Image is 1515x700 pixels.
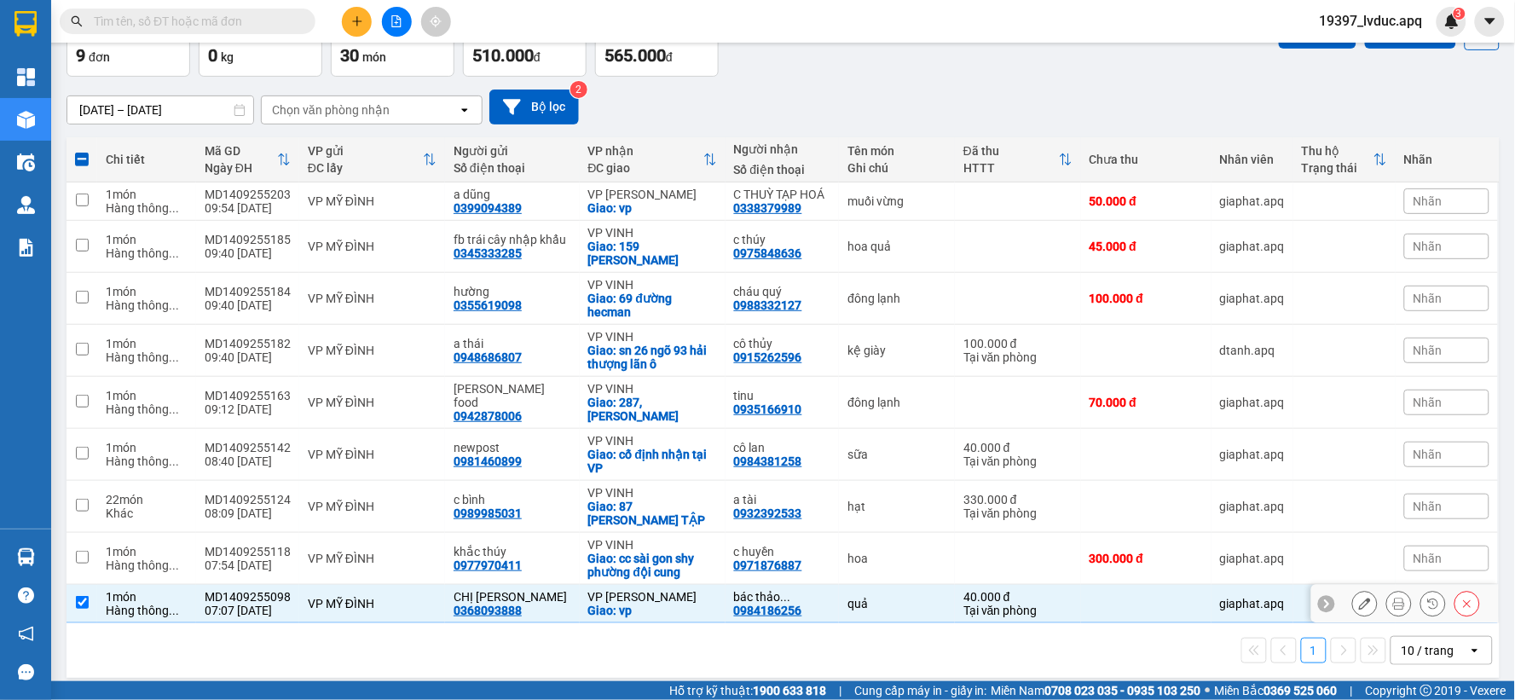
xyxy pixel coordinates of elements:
[847,552,946,565] div: hoa
[169,201,179,215] span: ...
[1090,194,1203,208] div: 50.000 đ
[588,201,717,215] div: Giao: vp
[454,337,571,350] div: a thái
[205,558,291,572] div: 07:54 [DATE]
[18,664,34,680] span: message
[734,285,831,298] div: cháu quý
[454,506,522,520] div: 0989985031
[1350,681,1353,700] span: |
[106,389,188,402] div: 1 món
[734,142,831,156] div: Người nhận
[1468,644,1482,657] svg: open
[734,545,831,558] div: c huyền
[17,153,35,171] img: warehouse-icon
[17,239,35,257] img: solution-icon
[454,604,522,617] div: 0368093888
[308,396,437,409] div: VP MỸ ĐÌNH
[1090,153,1203,166] div: Chưa thu
[489,90,579,124] button: Bộ lọc
[66,15,190,77] button: Đơn hàng9đơn
[847,144,946,158] div: Tên món
[1402,642,1454,659] div: 10 / trang
[89,50,110,64] span: đơn
[588,344,717,371] div: Giao: sn 26 ngõ 93 hải thượng lãn ô
[1414,240,1443,253] span: Nhãn
[106,558,188,572] div: Hàng thông thường
[169,350,179,364] span: ...
[106,454,188,468] div: Hàng thông thường
[205,350,291,364] div: 09:40 [DATE]
[299,137,445,182] th: Toggle SortBy
[169,402,179,416] span: ...
[847,448,946,461] div: sữa
[454,590,571,604] div: CHỊ VÂN
[308,500,437,513] div: VP MỸ ĐÌNH
[106,545,188,558] div: 1 món
[734,506,802,520] div: 0932392533
[454,161,571,175] div: Số điện thoại
[588,240,717,267] div: Giao: 159 nguyễn phong sắc
[1454,8,1466,20] sup: 3
[588,486,717,500] div: VP VINH
[1414,194,1443,208] span: Nhãn
[205,144,277,158] div: Mã GD
[17,196,35,214] img: warehouse-icon
[847,597,946,610] div: quả
[454,441,571,454] div: newpost
[1220,344,1285,357] div: dtanh.apq
[1220,448,1285,461] div: giaphat.apq
[669,681,826,700] span: Hỗ trợ kỹ thuật:
[1352,591,1378,616] div: Sửa đơn hàng
[1220,597,1285,610] div: giaphat.apq
[847,344,946,357] div: kệ giày
[734,604,802,617] div: 0984186256
[588,604,717,617] div: Giao: vp
[454,233,571,246] div: fb trái cây nhập khẩu
[734,188,831,201] div: C THUỲ TẠP HOÁ
[1220,153,1285,166] div: Nhân viên
[734,389,831,402] div: tinu
[734,558,802,572] div: 0971876887
[839,681,841,700] span: |
[588,434,717,448] div: VP VINH
[205,188,291,201] div: MD1409255203
[421,7,451,37] button: aim
[205,454,291,468] div: 08:40 [DATE]
[205,233,291,246] div: MD1409255185
[588,538,717,552] div: VP VINH
[17,68,35,86] img: dashboard-icon
[1293,137,1396,182] th: Toggle SortBy
[734,201,802,215] div: 0338379989
[781,590,791,604] span: ...
[955,137,1080,182] th: Toggle SortBy
[1420,685,1432,697] span: copyright
[205,506,291,520] div: 08:09 [DATE]
[454,558,522,572] div: 0977970411
[169,298,179,312] span: ...
[963,604,1072,617] div: Tại văn phòng
[308,194,437,208] div: VP MỸ ĐÌNH
[106,153,188,166] div: Chi tiết
[1414,500,1443,513] span: Nhãn
[1414,552,1443,565] span: Nhãn
[454,201,522,215] div: 0399094389
[463,15,587,77] button: Đã thu510.000đ
[342,7,372,37] button: plus
[308,552,437,565] div: VP MỸ ĐÌNH
[1414,344,1443,357] span: Nhãn
[847,396,946,409] div: đông lạnh
[963,506,1072,520] div: Tại văn phòng
[199,15,322,77] button: Khối lượng0kg
[454,454,522,468] div: 0981460899
[1264,684,1338,697] strong: 0369 525 060
[106,337,188,350] div: 1 món
[351,15,363,27] span: plus
[272,101,390,119] div: Chọn văn phòng nhận
[308,344,437,357] div: VP MỸ ĐÌNH
[106,246,188,260] div: Hàng thông thường
[588,552,717,579] div: Giao: cc sài gon shy phường đội cung
[734,350,802,364] div: 0915262596
[588,278,717,292] div: VP VINH
[17,111,35,129] img: warehouse-icon
[106,441,188,454] div: 1 món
